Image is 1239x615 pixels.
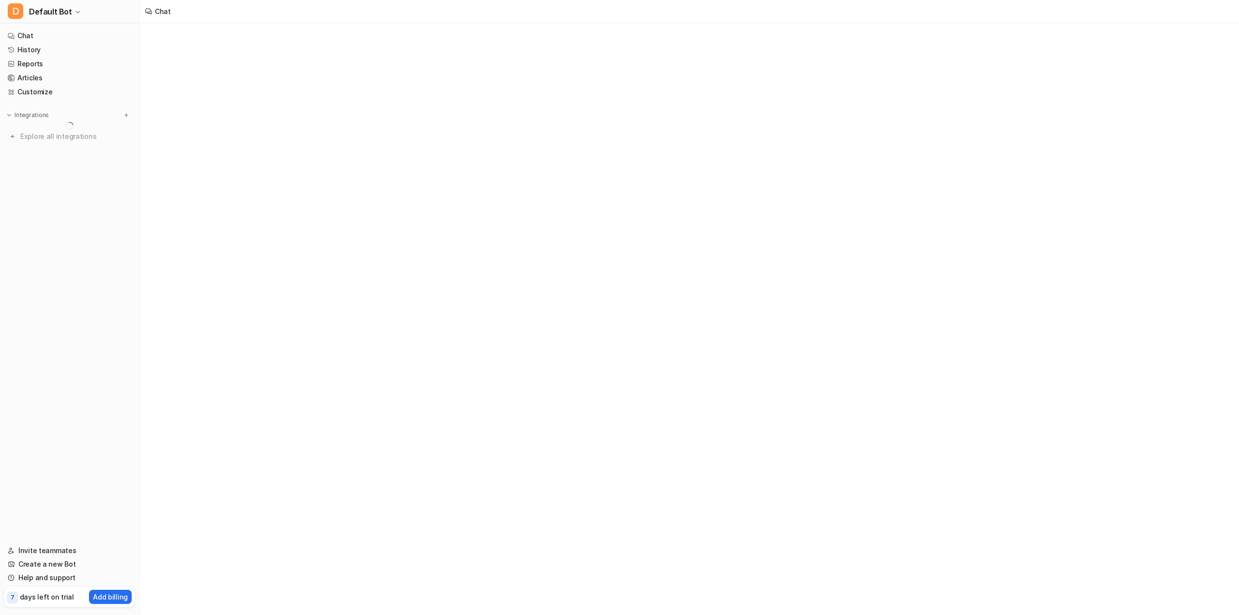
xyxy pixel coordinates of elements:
a: Articles [4,71,135,85]
span: Explore all integrations [20,129,131,144]
button: Add billing [89,590,132,604]
p: days left on trial [20,592,74,602]
span: Default Bot [29,5,72,18]
button: Integrations [4,110,52,120]
a: Customize [4,85,135,99]
p: Integrations [15,111,49,119]
a: Invite teammates [4,544,135,557]
a: Reports [4,57,135,71]
p: 7 [11,593,15,602]
a: History [4,43,135,57]
a: Create a new Bot [4,557,135,571]
div: Chat [155,6,171,16]
span: D [8,3,23,19]
a: Chat [4,29,135,43]
p: Add billing [93,592,128,602]
img: menu_add.svg [123,112,130,119]
a: Help and support [4,571,135,585]
img: explore all integrations [8,132,17,141]
a: Explore all integrations [4,130,135,143]
img: expand menu [6,112,13,119]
